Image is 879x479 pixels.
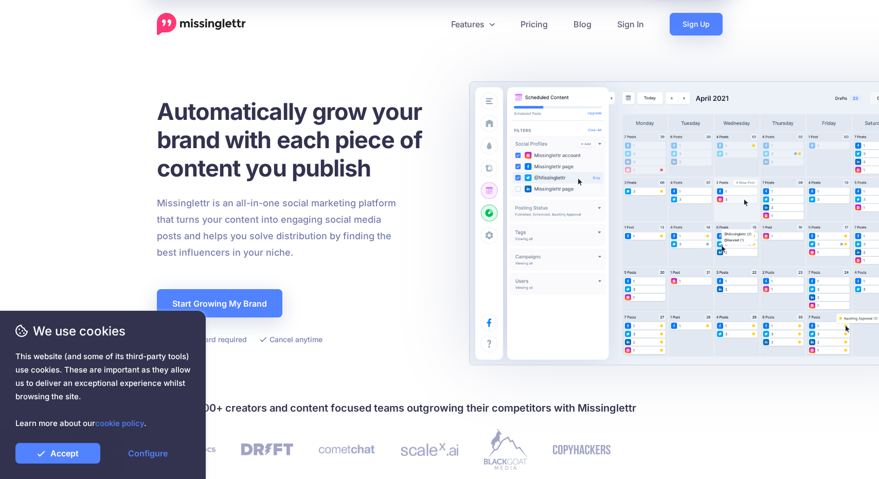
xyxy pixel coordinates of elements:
[95,418,144,428] a: cookie policy
[15,322,190,340] span: We use cookies
[508,13,561,36] a: Pricing
[561,13,604,36] a: Blog
[157,97,447,182] h1: Automatically grow your brand with each piece of content you publish
[15,443,100,464] a: Accept
[260,333,322,346] li: Cancel anytime
[105,443,190,464] a: Configure
[15,350,190,430] span: This website (and some of its third-party tools) use cookies. These are important as they allow u...
[157,289,282,317] a: Start Growing My Brand
[157,400,723,416] h4: Join 30,000+ creators and content focused teams outgrowing their competitors with Missinglettr
[157,13,246,36] a: Home
[670,13,723,36] a: Sign Up
[438,13,508,36] a: Features
[157,195,397,261] p: Missinglettr is an all-in-one social marketing platform that turns your content into engaging soc...
[604,13,657,36] a: Sign In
